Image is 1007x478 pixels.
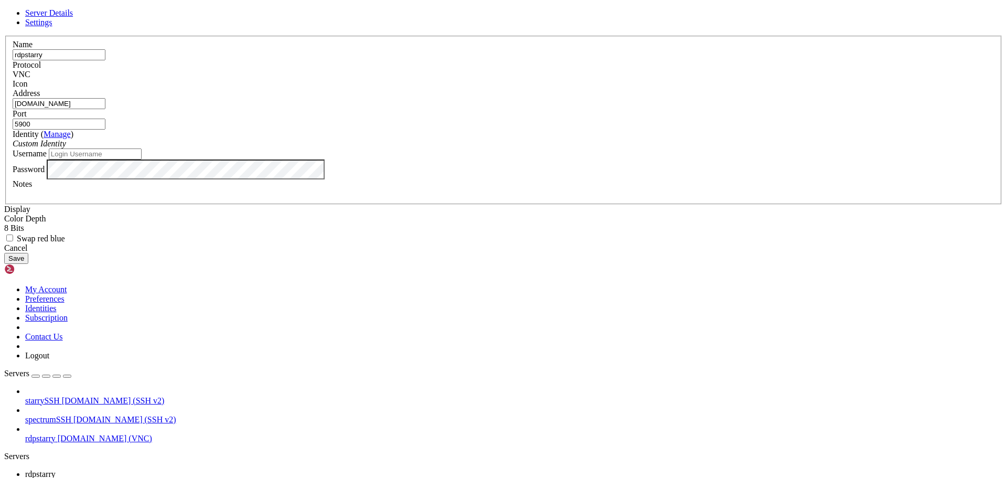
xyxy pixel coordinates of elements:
[49,148,142,160] input: Login Username
[4,205,30,214] label: Display
[25,332,63,341] a: Contact Us
[13,130,73,139] label: Identity
[4,452,1003,461] div: Servers
[25,313,68,322] a: Subscription
[13,49,105,60] input: Server Name
[58,434,152,443] span: [DOMAIN_NAME] (VNC)
[25,304,57,313] a: Identities
[25,285,67,294] a: My Account
[25,406,1003,424] li: spectrumSSH [DOMAIN_NAME] (SSH v2)
[13,164,45,173] label: Password
[13,179,32,188] label: Notes
[17,234,65,243] span: Swap red blue
[13,70,994,79] div: VNC
[25,434,56,443] span: rdpstarry
[13,89,40,98] label: Address
[25,351,49,360] a: Logout
[4,369,71,378] a: Servers
[13,70,30,79] span: VNC
[41,130,73,139] span: ( )
[73,415,176,424] span: [DOMAIN_NAME] (SSH v2)
[13,109,27,118] label: Port
[25,294,65,303] a: Preferences
[25,424,1003,443] li: rdpstarry [DOMAIN_NAME] (VNC)
[4,214,46,223] label: The color depth to request, in bits-per-pixel.
[25,8,73,17] a: Server Details
[13,149,47,158] label: Username
[13,40,33,49] label: Name
[4,264,65,274] img: Shellngn
[13,60,41,69] label: Protocol
[13,139,994,148] div: Custom Identity
[4,253,28,264] button: Save
[25,396,60,405] span: starrySSH
[13,98,105,109] input: Host Name or IP
[25,18,52,27] a: Settings
[13,119,105,130] input: Port Number
[4,224,24,232] span: 8 Bits
[6,235,13,241] input: Swap red blue
[4,224,1003,233] div: 8 Bits
[62,396,165,405] span: [DOMAIN_NAME] (SSH v2)
[13,139,66,148] i: Custom Identity
[25,415,1003,424] a: spectrumSSH [DOMAIN_NAME] (SSH v2)
[25,415,71,424] span: spectrumSSH
[25,396,1003,406] a: starrySSH [DOMAIN_NAME] (SSH v2)
[4,234,65,243] label: If the colors of your display appear wrong (blues appear orange or red, etc.), it may be that you...
[25,387,1003,406] li: starrySSH [DOMAIN_NAME] (SSH v2)
[4,243,1003,253] div: Cancel
[44,130,71,139] a: Manage
[25,434,1003,443] a: rdpstarry [DOMAIN_NAME] (VNC)
[13,79,27,88] label: Icon
[4,369,29,378] span: Servers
